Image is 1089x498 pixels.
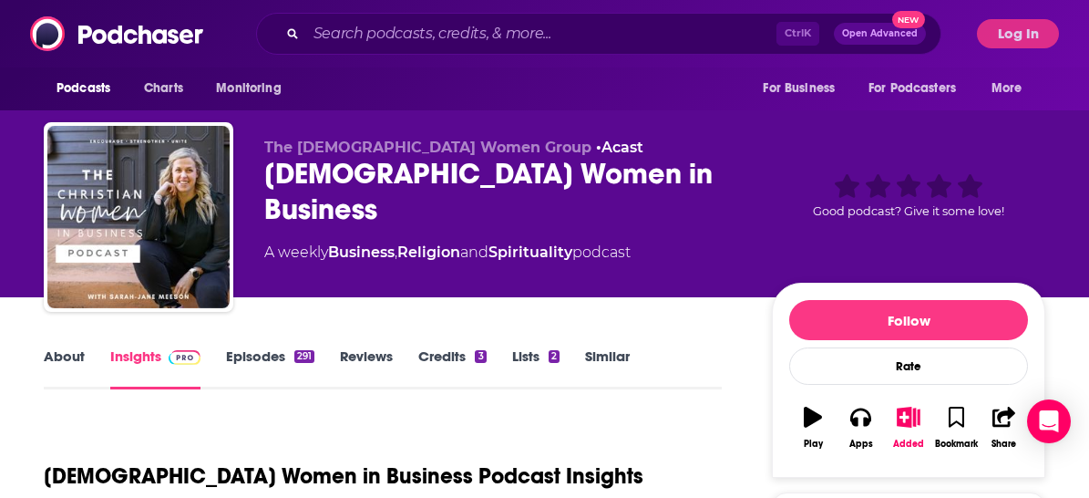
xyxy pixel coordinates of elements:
[789,395,837,461] button: Play
[549,350,560,363] div: 2
[47,126,230,308] img: Christian Women in Business
[789,300,1028,340] button: Follow
[585,348,630,389] a: Similar
[750,71,858,106] button: open menu
[306,19,776,48] input: Search podcasts, credits, & more...
[776,22,819,46] span: Ctrl K
[981,395,1028,461] button: Share
[44,462,643,490] h1: [DEMOGRAPHIC_DATA] Women in Business Podcast Insights
[475,350,486,363] div: 3
[57,76,110,101] span: Podcasts
[44,348,85,389] a: About
[772,139,1045,252] div: Good podcast? Give it some love!
[1027,399,1071,443] div: Open Intercom Messenger
[144,76,183,101] span: Charts
[488,244,572,261] a: Spirituality
[328,244,395,261] a: Business
[294,350,314,363] div: 291
[395,244,397,261] span: ,
[892,11,925,28] span: New
[804,439,823,450] div: Play
[512,348,560,389] a: Lists2
[893,439,924,450] div: Added
[813,204,1004,218] span: Good podcast? Give it some love!
[849,439,873,450] div: Apps
[30,16,205,51] img: Podchaser - Follow, Share and Rate Podcasts
[834,23,926,45] button: Open AdvancedNew
[132,71,194,106] a: Charts
[397,244,460,261] a: Religion
[596,139,643,156] span: •
[418,348,486,389] a: Credits3
[110,348,200,389] a: InsightsPodchaser Pro
[256,13,941,55] div: Search podcasts, credits, & more...
[991,439,1016,450] div: Share
[203,71,304,106] button: open menu
[991,76,1022,101] span: More
[789,348,1028,385] div: Rate
[837,395,884,461] button: Apps
[763,76,835,101] span: For Business
[857,71,982,106] button: open menu
[979,71,1045,106] button: open menu
[264,242,631,264] div: A weekly podcast
[842,29,918,38] span: Open Advanced
[460,244,488,261] span: and
[868,76,956,101] span: For Podcasters
[340,348,393,389] a: Reviews
[216,76,281,101] span: Monitoring
[169,350,200,365] img: Podchaser Pro
[885,395,932,461] button: Added
[977,19,1059,48] button: Log In
[935,439,978,450] div: Bookmark
[226,348,314,389] a: Episodes291
[44,71,134,106] button: open menu
[932,395,980,461] button: Bookmark
[601,139,643,156] a: Acast
[264,139,591,156] span: The [DEMOGRAPHIC_DATA] Women Group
